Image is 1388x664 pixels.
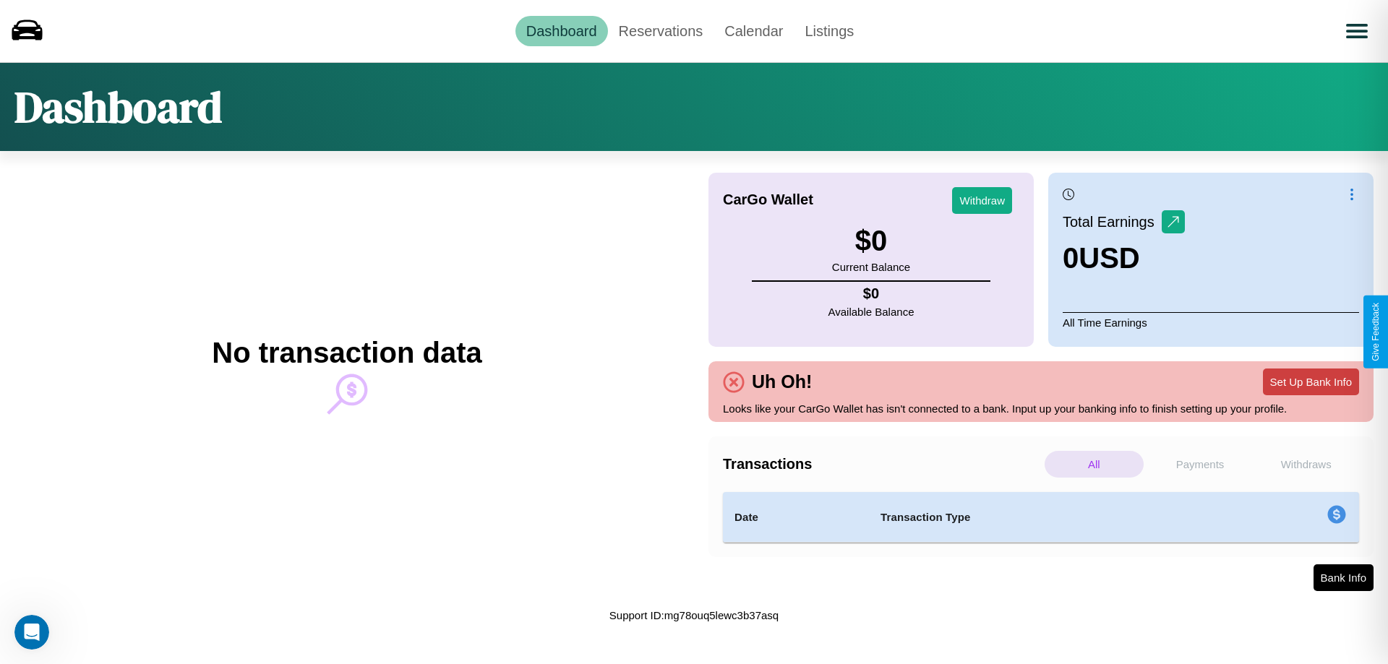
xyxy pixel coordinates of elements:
[734,509,857,526] h4: Date
[832,225,910,257] h3: $ 0
[1151,451,1250,478] p: Payments
[723,456,1041,473] h4: Transactions
[1314,564,1374,591] button: Bank Info
[515,16,608,46] a: Dashboard
[832,257,910,277] p: Current Balance
[14,77,222,137] h1: Dashboard
[609,605,779,625] p: Support ID: mg78ouq5lewc3b37asq
[1063,209,1162,235] p: Total Earnings
[714,16,794,46] a: Calendar
[794,16,865,46] a: Listings
[881,509,1209,526] h4: Transaction Type
[14,615,49,650] iframe: Intercom live chat
[723,492,1359,543] table: simple table
[745,371,819,392] h4: Uh Oh!
[1256,451,1355,478] p: Withdraws
[1263,368,1359,395] button: Set Up Bank Info
[828,285,914,302] h4: $ 0
[1063,312,1359,332] p: All Time Earnings
[212,337,481,369] h2: No transaction data
[1045,451,1144,478] p: All
[723,399,1359,418] p: Looks like your CarGo Wallet has isn't connected to a bank. Input up your banking info to finish ...
[723,191,813,208] h4: CarGo Wallet
[1337,11,1377,51] button: Open menu
[1063,242,1185,275] h3: 0 USD
[828,302,914,322] p: Available Balance
[952,187,1012,214] button: Withdraw
[608,16,714,46] a: Reservations
[1371,303,1381,361] div: Give Feedback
